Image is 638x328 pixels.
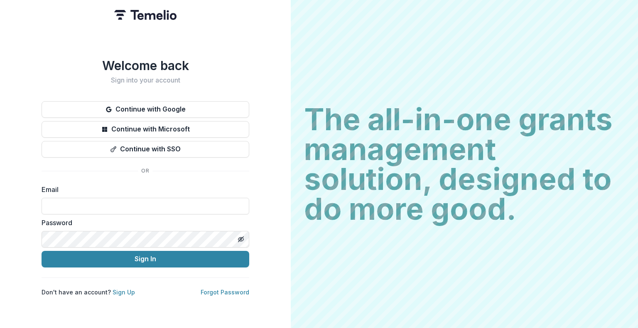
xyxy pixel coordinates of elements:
button: Sign In [42,251,249,267]
h2: Sign into your account [42,76,249,84]
h1: Welcome back [42,58,249,73]
img: Temelio [114,10,177,20]
button: Toggle password visibility [234,233,248,246]
label: Email [42,185,244,194]
button: Continue with Microsoft [42,121,249,138]
label: Password [42,218,244,228]
a: Forgot Password [201,289,249,296]
p: Don't have an account? [42,288,135,296]
button: Continue with Google [42,101,249,118]
a: Sign Up [113,289,135,296]
button: Continue with SSO [42,141,249,158]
